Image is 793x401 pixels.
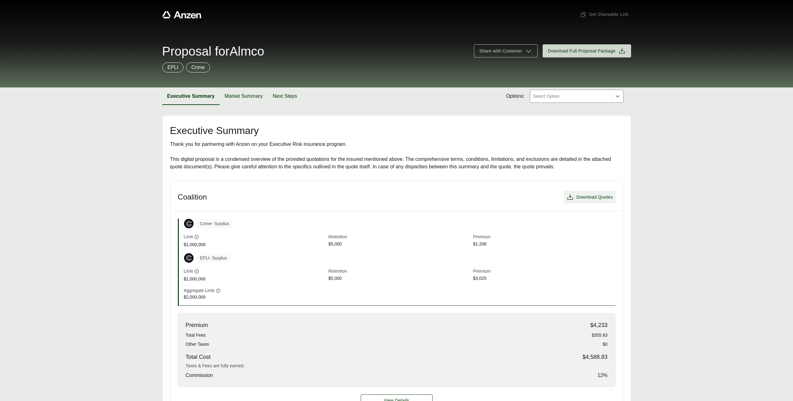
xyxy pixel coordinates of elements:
[479,48,522,54] span: Share with Customer
[186,321,208,329] span: Premium
[170,141,623,171] div: Thank you for partnering with Anzen on your Executive Risk insurance program. This digital propos...
[592,332,608,339] span: $355.83
[186,353,211,361] span: Total Cost
[473,275,615,282] span: $3,025
[597,372,607,379] span: 12 %
[576,194,613,200] span: Download Quotes
[186,332,206,339] span: Total Fees
[170,126,623,136] h2: Executive Summary
[184,253,193,263] img: Coalition
[184,234,193,240] span: Limit
[329,234,471,241] span: Retention
[473,234,615,241] span: Premium
[548,48,616,54] span: Download Full Proposal Package
[186,363,608,369] div: Taxes & Fees are fully earned.
[473,241,615,248] span: $1,208
[186,341,209,348] span: Other Taxes
[582,353,607,361] span: $4,588.83
[191,64,205,71] p: Crime
[184,268,193,275] span: Limit
[590,321,607,329] span: $4,233
[162,87,220,105] button: Executive Summary
[184,219,193,228] img: Coalition
[543,44,631,57] button: Download Full Proposal Package
[186,372,213,379] span: Commission
[473,268,615,275] span: Premium
[268,87,302,105] button: Next Steps
[506,92,525,100] span: Options:
[474,44,537,57] button: Share with Customer
[184,294,326,300] span: $2,000,000
[578,9,631,20] button: Get Shareable Link
[220,87,268,105] button: Market Summary
[580,11,628,18] span: Get Shareable Link
[168,64,178,71] p: EPLI
[603,341,608,348] span: $0
[329,268,471,275] span: Retention
[196,254,231,263] span: EPLI - Surplus
[162,11,201,18] a: Anzen website
[184,241,326,248] span: $1,000,000
[162,45,264,57] span: Proposal for Almco
[564,191,615,203] button: Download Quotes
[184,276,326,282] span: $1,000,000
[329,241,471,248] span: $5,000
[178,192,207,202] h3: Coalition
[196,219,233,228] span: Crime - Surplus
[329,275,471,282] span: $5,000
[184,287,214,294] span: Aggregate Limit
